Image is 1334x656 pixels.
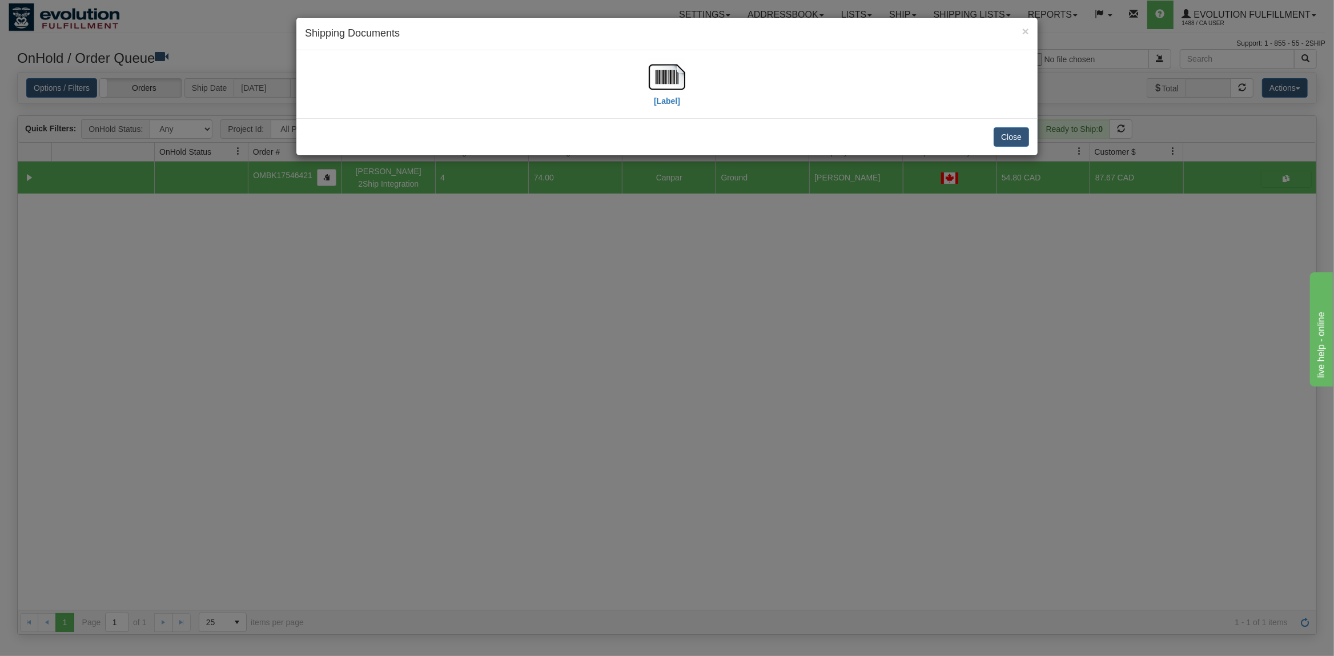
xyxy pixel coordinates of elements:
[1308,269,1333,386] iframe: chat widget
[1022,25,1029,38] span: ×
[305,26,1029,41] h4: Shipping Documents
[1022,25,1029,37] button: Close
[9,7,106,21] div: live help - online
[994,127,1029,147] button: Close
[654,95,680,107] label: [Label]
[649,71,685,105] a: [Label]
[649,59,685,95] img: barcode.jpg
